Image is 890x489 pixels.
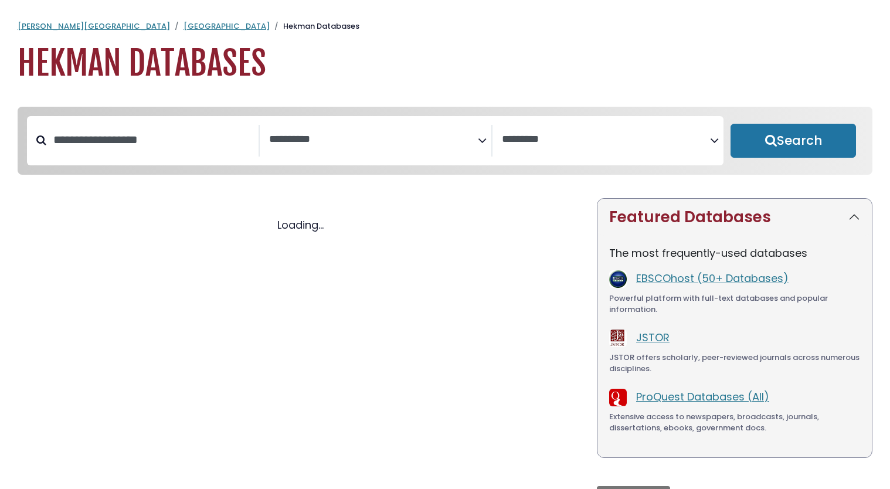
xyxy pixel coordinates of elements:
[597,199,872,236] button: Featured Databases
[636,330,670,345] a: JSTOR
[636,271,789,286] a: EBSCOhost (50+ Databases)
[731,124,856,158] button: Submit for Search Results
[18,217,583,233] div: Loading...
[18,21,170,32] a: [PERSON_NAME][GEOGRAPHIC_DATA]
[18,107,872,175] nav: Search filters
[46,130,259,150] input: Search database by title or keyword
[609,245,860,261] p: The most frequently-used databases
[18,44,872,83] h1: Hekman Databases
[502,134,711,146] textarea: Search
[270,21,359,32] li: Hekman Databases
[184,21,270,32] a: [GEOGRAPHIC_DATA]
[609,293,860,315] div: Powerful platform with full-text databases and popular information.
[269,134,478,146] textarea: Search
[18,21,872,32] nav: breadcrumb
[636,389,769,404] a: ProQuest Databases (All)
[609,411,860,434] div: Extensive access to newspapers, broadcasts, journals, dissertations, ebooks, government docs.
[609,352,860,375] div: JSTOR offers scholarly, peer-reviewed journals across numerous disciplines.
